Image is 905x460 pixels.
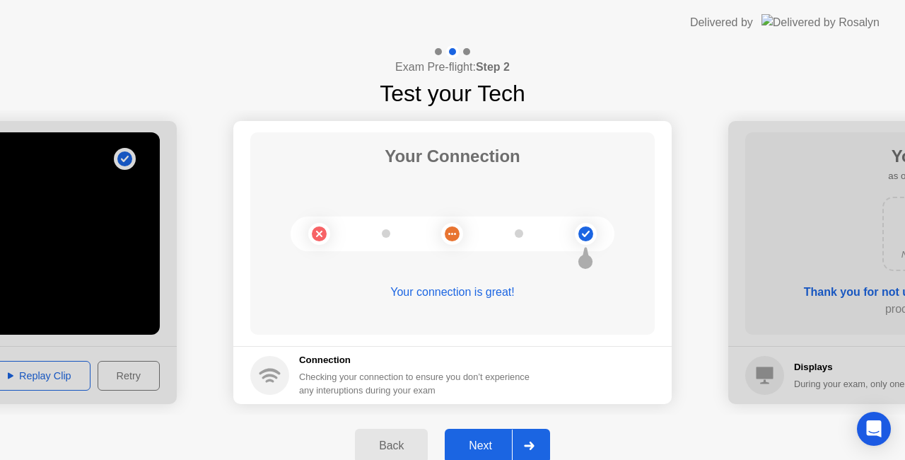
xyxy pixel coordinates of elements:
[449,439,512,452] div: Next
[690,14,753,31] div: Delivered by
[250,284,655,301] div: Your connection is great!
[857,412,891,446] div: Open Intercom Messenger
[761,14,880,30] img: Delivered by Rosalyn
[385,144,520,169] h1: Your Connection
[299,353,538,367] h5: Connection
[395,59,510,76] h4: Exam Pre-flight:
[476,61,510,73] b: Step 2
[380,76,525,110] h1: Test your Tech
[359,439,424,452] div: Back
[299,370,538,397] div: Checking your connection to ensure you don’t experience any interuptions during your exam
